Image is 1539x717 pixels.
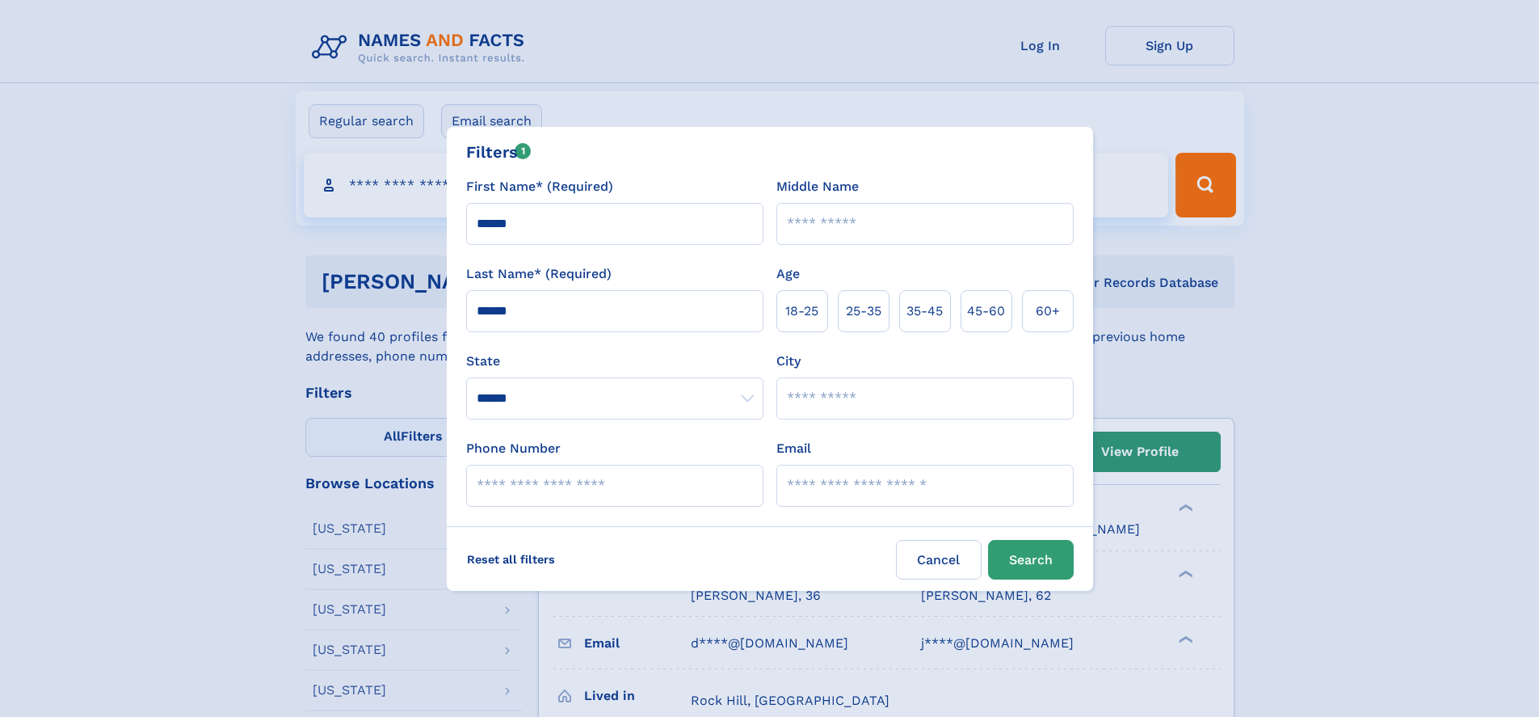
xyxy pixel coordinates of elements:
label: First Name* (Required) [466,177,613,196]
button: Search [988,540,1074,580]
label: Phone Number [466,439,561,458]
label: Middle Name [776,177,859,196]
label: Email [776,439,811,458]
label: Cancel [896,540,982,580]
span: 35‑45 [906,302,943,321]
span: 25‑35 [846,302,881,321]
span: 60+ [1036,302,1060,321]
label: City [776,352,801,371]
label: Age [776,264,800,284]
label: State [466,352,763,371]
label: Last Name* (Required) [466,264,612,284]
div: Filters [466,140,532,164]
span: 18‑25 [785,302,818,321]
span: 45‑60 [967,302,1005,321]
label: Reset all filters [456,540,566,579]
